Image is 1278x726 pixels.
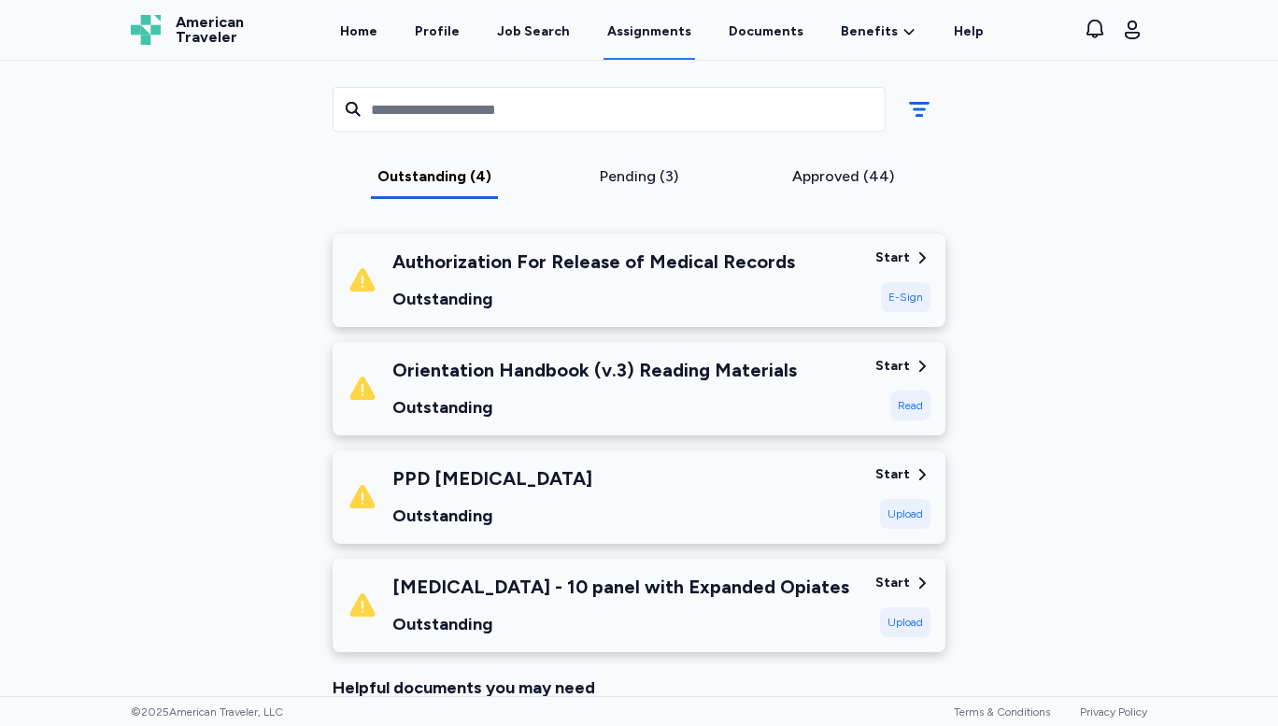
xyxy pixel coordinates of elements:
[392,611,849,637] div: Outstanding
[340,165,530,188] div: Outstanding (4)
[875,249,910,267] div: Start
[841,22,898,41] span: Benefits
[875,465,910,484] div: Start
[392,286,795,312] div: Outstanding
[1080,705,1147,719] a: Privacy Policy
[841,22,916,41] a: Benefits
[881,282,930,312] div: E-Sign
[131,15,161,45] img: Logo
[333,675,945,701] div: Helpful documents you may need
[392,465,592,491] div: PPD [MEDICAL_DATA]
[392,574,849,600] div: [MEDICAL_DATA] - 10 panel with Expanded Opiates
[545,165,734,188] div: Pending (3)
[954,705,1050,719] a: Terms & Conditions
[392,357,797,383] div: Orientation Handbook (v.3) Reading Materials
[392,503,592,529] div: Outstanding
[176,15,244,45] span: American Traveler
[890,391,930,420] div: Read
[497,22,570,41] div: Job Search
[880,499,930,529] div: Upload
[880,607,930,637] div: Upload
[392,394,797,420] div: Outstanding
[603,2,695,60] a: Assignments
[748,165,938,188] div: Approved (44)
[131,705,283,719] span: © 2025 American Traveler, LLC
[875,574,910,592] div: Start
[392,249,795,275] div: Authorization For Release of Medical Records
[875,357,910,376] div: Start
